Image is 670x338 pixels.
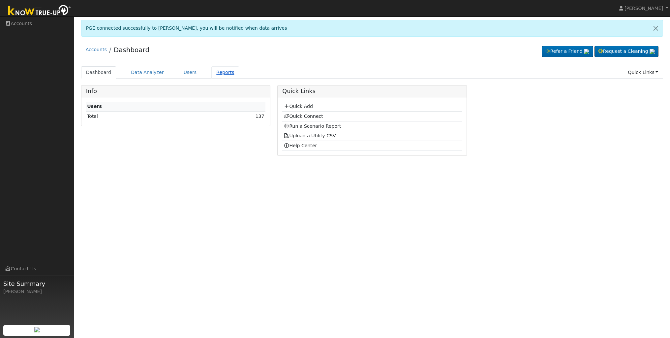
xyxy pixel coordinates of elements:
[284,143,317,148] a: Help Center
[284,123,341,129] a: Run a Scenario Report
[284,104,313,109] a: Quick Add
[584,49,589,54] img: retrieve
[86,88,265,95] h5: Info
[624,6,663,11] span: [PERSON_NAME]
[114,46,150,54] a: Dashboard
[284,133,336,138] a: Upload a Utility CSV
[126,66,169,79] a: Data Analyzer
[284,114,323,119] a: Quick Connect
[81,66,116,79] a: Dashboard
[87,104,102,109] strong: Users
[86,47,107,52] a: Accounts
[3,279,71,288] span: Site Summary
[650,49,655,54] img: retrieve
[179,66,202,79] a: Users
[542,46,593,57] a: Refer a Friend
[256,114,264,119] a: 137
[282,88,462,95] h5: Quick Links
[594,46,658,57] a: Request a Cleaning
[3,288,71,295] div: [PERSON_NAME]
[623,66,663,79] a: Quick Links
[81,20,663,37] div: PGE connected successfully to [PERSON_NAME], you will be notified when data arrives
[34,327,40,332] img: retrieve
[86,112,183,121] td: Total
[211,66,239,79] a: Reports
[649,20,663,36] a: Close
[5,4,74,18] img: Know True-Up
